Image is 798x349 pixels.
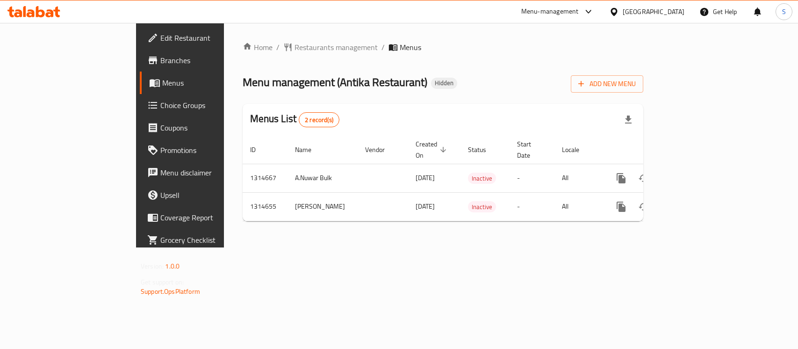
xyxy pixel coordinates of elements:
span: Menu disclaimer [160,167,262,178]
td: [PERSON_NAME] [288,192,358,221]
button: more [610,196,633,218]
a: Branches [140,49,269,72]
span: Locale [562,144,591,155]
span: Vendor [365,144,397,155]
span: Branches [160,55,262,66]
span: Created On [416,138,449,161]
div: Total records count [299,112,339,127]
a: Menu disclaimer [140,161,269,184]
span: Choice Groups [160,100,262,111]
span: Promotions [160,145,262,156]
nav: breadcrumb [243,42,643,53]
th: Actions [603,136,707,164]
span: Upsell [160,189,262,201]
div: Menu-management [521,6,579,17]
div: Export file [617,109,640,131]
table: enhanced table [243,136,707,221]
span: Version: [141,260,164,272]
span: Menus [162,77,262,88]
td: - [510,164,554,192]
a: Promotions [140,139,269,161]
span: Add New Menu [578,78,636,90]
a: Grocery Checklist [140,229,269,251]
span: Menus [400,42,421,53]
span: [DATE] [416,200,435,212]
span: Start Date [517,138,543,161]
span: Get support on: [141,276,184,288]
td: - [510,192,554,221]
button: more [610,167,633,189]
span: Edit Restaurant [160,32,262,44]
span: Name [295,144,324,155]
button: Change Status [633,196,655,218]
a: Support.OpsPlatform [141,285,200,298]
span: S [782,7,786,17]
span: 2 record(s) [299,116,339,124]
span: Menu management ( Antika Restaurant ) [243,72,427,93]
td: All [554,192,603,221]
span: Restaurants management [295,42,378,53]
li: / [276,42,280,53]
button: Change Status [633,167,655,189]
a: Coupons [140,116,269,139]
span: Status [468,144,498,155]
div: Hidden [431,78,457,89]
span: ID [250,144,268,155]
span: Coverage Report [160,212,262,223]
span: Inactive [468,173,496,184]
span: [DATE] [416,172,435,184]
button: Add New Menu [571,75,643,93]
h2: Menus List [250,112,339,127]
a: Coverage Report [140,206,269,229]
a: Restaurants management [283,42,378,53]
a: Upsell [140,184,269,206]
span: Coupons [160,122,262,133]
a: Menus [140,72,269,94]
span: Hidden [431,79,457,87]
td: A.Nuwar Bulk [288,164,358,192]
a: Edit Restaurant [140,27,269,49]
a: Choice Groups [140,94,269,116]
span: Grocery Checklist [160,234,262,246]
li: / [381,42,385,53]
div: Inactive [468,173,496,184]
span: 1.0.0 [165,260,180,272]
span: Inactive [468,202,496,212]
td: All [554,164,603,192]
div: [GEOGRAPHIC_DATA] [623,7,684,17]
